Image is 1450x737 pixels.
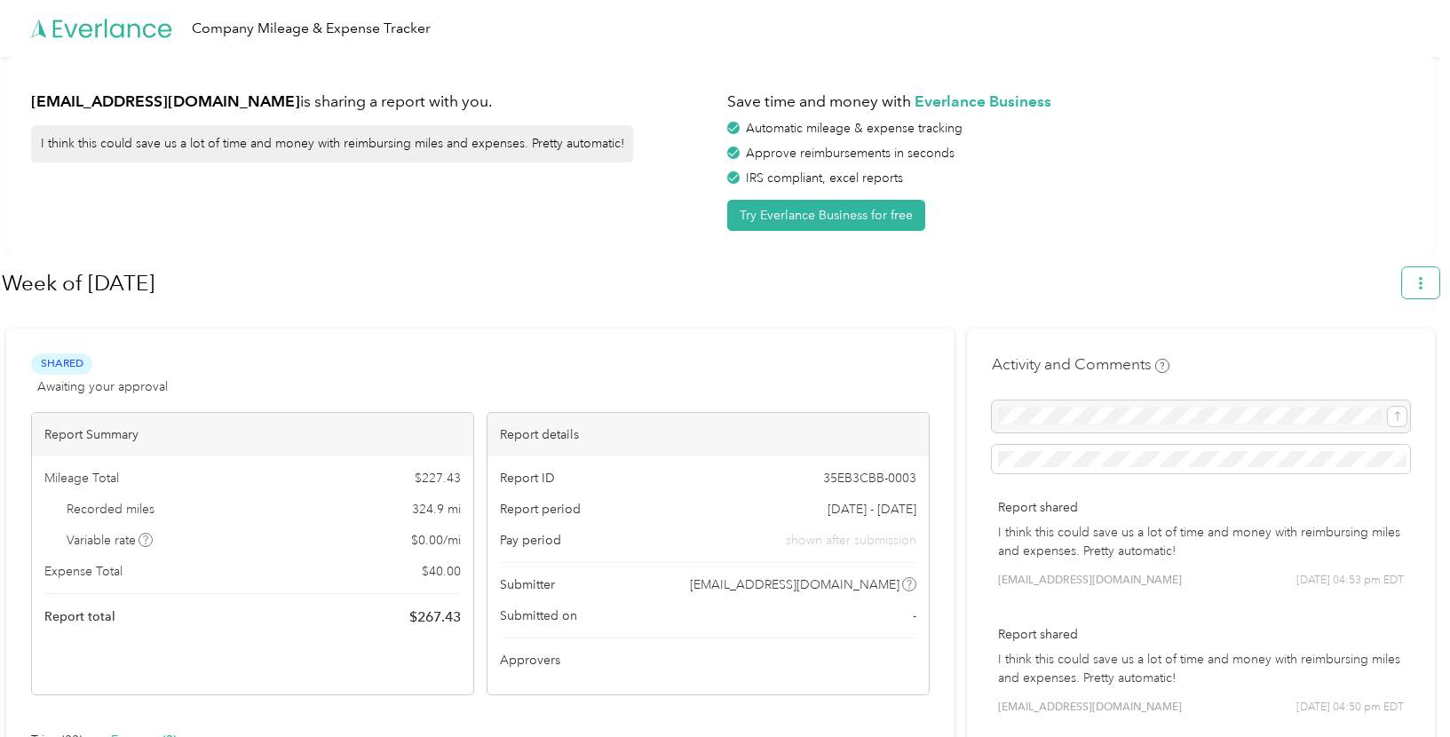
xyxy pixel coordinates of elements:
[500,469,555,487] span: Report ID
[992,353,1169,376] h4: Activity and Comments
[500,575,555,594] span: Submitter
[37,377,168,396] span: Awaiting your approval
[915,91,1051,110] strong: Everlance Business
[746,170,903,186] span: IRS compliant, excel reports
[998,650,1404,687] p: I think this could save us a lot of time and money with reimbursing miles and expenses. Pretty au...
[44,562,123,581] span: Expense Total
[998,523,1404,560] p: I think this could save us a lot of time and money with reimbursing miles and expenses. Pretty au...
[727,91,1411,113] h1: Save time and money with
[998,625,1404,644] p: Report shared
[2,262,1390,305] h1: Week of August 25 2025
[32,413,473,456] div: Report Summary
[487,413,929,456] div: Report details
[44,607,115,626] span: Report total
[409,606,461,628] span: $ 267.43
[500,651,560,670] span: Approvers
[746,146,955,161] span: Approve reimbursements in seconds
[500,500,581,519] span: Report period
[690,575,899,594] span: [EMAIL_ADDRESS][DOMAIN_NAME]
[1296,700,1404,716] span: [DATE] 04:50 pm EDT
[823,469,916,487] span: 35EB3CBB-0003
[192,18,431,40] div: Company Mileage & Expense Tracker
[31,353,92,374] span: Shared
[998,498,1404,517] p: Report shared
[913,606,916,625] span: -
[998,700,1182,716] span: [EMAIL_ADDRESS][DOMAIN_NAME]
[422,562,461,581] span: $ 40.00
[67,531,154,550] span: Variable rate
[746,121,963,136] span: Automatic mileage & expense tracking
[31,125,633,162] div: I think this could save us a lot of time and money with reimbursing miles and expenses. Pretty au...
[828,500,916,519] span: [DATE] - [DATE]
[500,606,577,625] span: Submitted on
[67,500,155,519] span: Recorded miles
[44,469,119,487] span: Mileage Total
[500,531,561,550] span: Pay period
[415,469,461,487] span: $ 227.43
[1296,573,1404,589] span: [DATE] 04:53 pm EDT
[31,91,715,113] h1: is sharing a report with you.
[786,531,916,550] span: shown after submission
[31,91,300,110] strong: [EMAIL_ADDRESS][DOMAIN_NAME]
[412,500,461,519] span: 324.9 mi
[727,200,925,231] button: Try Everlance Business for free
[411,531,461,550] span: $ 0.00 / mi
[998,573,1182,589] span: [EMAIL_ADDRESS][DOMAIN_NAME]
